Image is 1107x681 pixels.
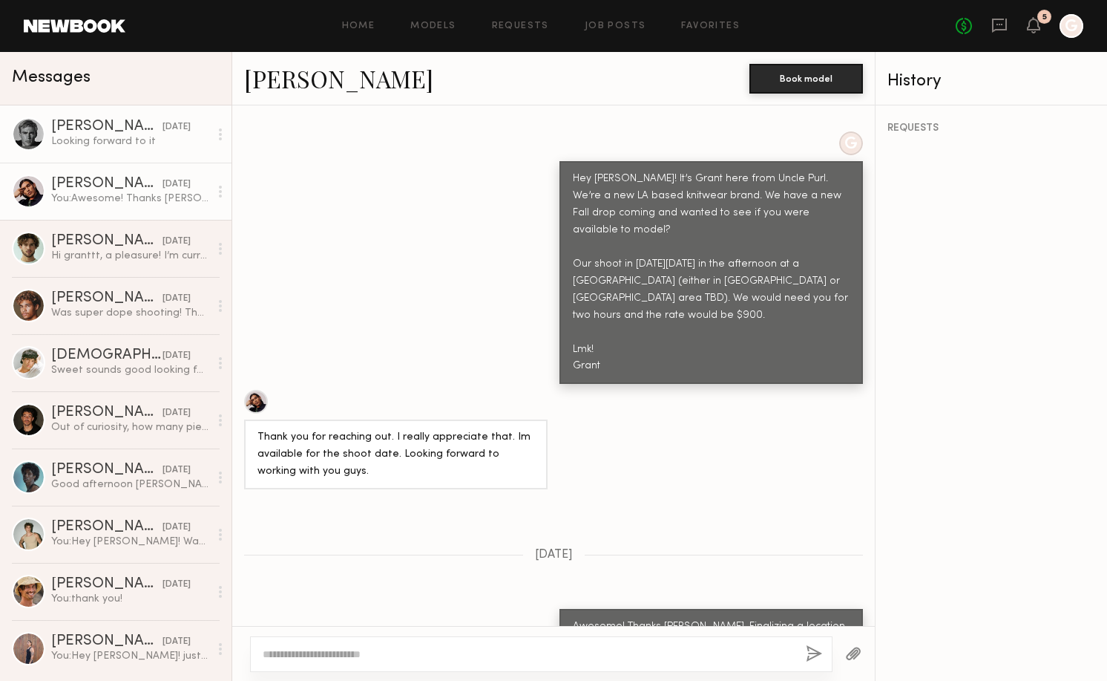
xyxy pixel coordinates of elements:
div: [DATE] [162,349,191,363]
div: [PERSON_NAME] [51,405,162,420]
a: Models [410,22,456,31]
div: [PERSON_NAME] [51,120,162,134]
div: [PERSON_NAME] [51,577,162,592]
div: [DATE] [162,463,191,478]
div: History [887,73,1095,90]
div: You: Awesome! Thanks [PERSON_NAME]. Finalizing a location in [GEOGRAPHIC_DATA] and will send deta... [51,192,209,206]
div: Awesome! Thanks [PERSON_NAME]. Finalizing a location in [GEOGRAPHIC_DATA] and will send details t... [573,619,850,670]
div: [PERSON_NAME] [51,234,162,249]
div: Out of curiosity, how many pieces would you be gifting? [51,420,209,434]
div: Looking forward to it [51,134,209,149]
div: 5 [1042,13,1047,22]
div: [PERSON_NAME] [51,177,162,192]
div: [DEMOGRAPHIC_DATA][PERSON_NAME] [51,348,162,363]
div: [DATE] [162,235,191,249]
div: [DATE] [162,120,191,134]
div: [PERSON_NAME] [51,634,162,649]
div: [PERSON_NAME] [51,291,162,306]
span: Messages [12,69,91,86]
div: Hey [PERSON_NAME]! It’s Grant here from Uncle Purl. We’re a new LA based knitwear brand. We have ... [573,171,850,375]
div: You: Hey [PERSON_NAME]! Wanted to send you some Summer pieces, pinged you on i g . LMK! [51,535,209,549]
div: [PERSON_NAME] [51,463,162,478]
div: [DATE] [162,292,191,306]
a: Favorites [681,22,740,31]
a: Job Posts [585,22,646,31]
div: [DATE] [162,177,191,192]
div: [DATE] [162,406,191,420]
div: Was super dope shooting! Thanks for having me! [51,306,209,320]
button: Book model [749,64,863,94]
a: G [1060,14,1083,38]
div: [PERSON_NAME] [51,520,162,535]
div: REQUESTS [887,123,1095,134]
div: You: thank you! [51,592,209,606]
div: [DATE] [162,521,191,535]
div: [DATE] [162,635,191,649]
a: [PERSON_NAME] [244,62,433,94]
a: Book model [749,71,863,84]
div: Sweet sounds good looking forward!! [51,363,209,377]
a: Requests [492,22,549,31]
div: Good afternoon [PERSON_NAME], thank you for reaching out. I am impressed by the vintage designs o... [51,478,209,492]
div: You: Hey [PERSON_NAME]! just checking in on this? [51,649,209,663]
div: Hi granttt, a pleasure! I’m currently planning to go to [GEOGRAPHIC_DATA] to do some work next month [51,249,209,263]
div: Thank you for reaching out. I really appreciate that. Im available for the shoot date. Looking fo... [257,429,534,480]
a: Home [342,22,375,31]
div: [DATE] [162,578,191,592]
span: [DATE] [535,549,573,561]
